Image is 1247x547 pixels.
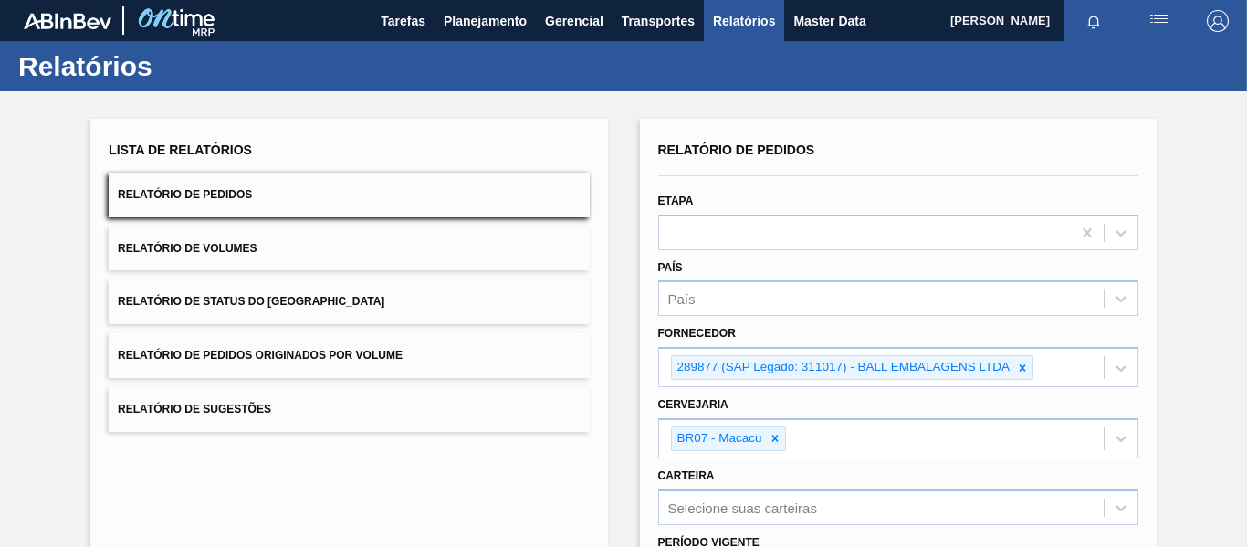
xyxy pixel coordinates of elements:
[668,291,696,307] div: País
[672,356,1012,379] div: 289877 (SAP Legado: 311017) - BALL EMBALAGENS LTDA
[118,242,257,255] span: Relatório de Volumes
[658,398,728,411] label: Cervejaria
[118,403,271,416] span: Relatório de Sugestões
[1064,8,1123,34] button: Notificações
[118,349,403,362] span: Relatório de Pedidos Originados por Volume
[109,279,589,324] button: Relatório de Status do [GEOGRAPHIC_DATA]
[381,10,425,32] span: Tarefas
[545,10,603,32] span: Gerencial
[622,10,695,32] span: Transportes
[109,142,252,157] span: Lista de Relatórios
[658,327,736,340] label: Fornecedor
[713,10,775,32] span: Relatórios
[658,469,715,482] label: Carteira
[118,295,384,308] span: Relatório de Status do [GEOGRAPHIC_DATA]
[672,427,765,450] div: BR07 - Macacu
[1207,10,1229,32] img: Logout
[658,142,815,157] span: Relatório de Pedidos
[109,226,589,271] button: Relatório de Volumes
[444,10,527,32] span: Planejamento
[109,333,589,378] button: Relatório de Pedidos Originados por Volume
[18,56,342,77] h1: Relatórios
[24,13,111,29] img: TNhmsLtSVTkK8tSr43FrP2fwEKptu5GPRR3wAAAABJRU5ErkJggg==
[109,387,589,432] button: Relatório de Sugestões
[658,261,683,274] label: País
[109,173,589,217] button: Relatório de Pedidos
[668,500,817,515] div: Selecione suas carteiras
[793,10,865,32] span: Master Data
[1148,10,1170,32] img: userActions
[658,195,694,207] label: Etapa
[118,188,252,201] span: Relatório de Pedidos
